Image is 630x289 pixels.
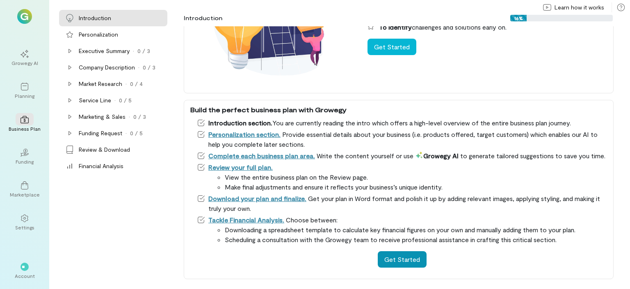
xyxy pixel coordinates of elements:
a: Funding [10,142,39,171]
li: Scheduling a consultation with the Growegy team to receive professional assistance in crafting th... [225,235,607,245]
div: 0 / 5 [119,96,132,104]
div: Funding [16,158,34,165]
div: 0 / 3 [137,47,150,55]
div: Executive Summary [79,47,130,55]
div: Build the perfect business plan with Growegy [190,105,607,115]
div: Market Research [79,80,122,88]
button: Get Started [367,39,416,55]
li: Choose between: [197,215,607,245]
div: Settings [15,224,34,231]
a: Download your plan and finalize. [208,194,306,202]
span: Learn how it works [555,3,604,12]
li: View the entire business plan on the Review page. [225,172,607,182]
li: Get your plan in Word format and polish it up by adding relevant images, applying styling, and ma... [197,194,607,213]
li: Downloading a spreadsheet template to calculate key financial figures on your own and manually ad... [225,225,607,235]
div: 0 / 5 [130,129,143,137]
a: Review your full plan. [208,163,273,171]
a: Planning [10,76,39,106]
a: Business Plan [10,109,39,139]
div: Introduction [79,14,111,22]
div: 0 / 3 [133,113,146,121]
li: Make final adjustments and ensure it reflects your business’s unique identity. [225,182,607,192]
a: Personalization section. [208,130,281,138]
div: · [126,80,127,88]
a: Growegy AI [10,43,39,73]
div: Review & Download [79,146,130,154]
div: · [138,63,139,72]
span: To identify [379,23,412,31]
div: · [133,47,134,55]
a: Tackle Financial Analysis. [208,216,284,224]
div: Service Line [79,96,111,104]
div: Funding Request [79,129,122,137]
div: Financial Analysis [79,162,123,170]
div: Planning [15,92,34,99]
span: Introduction section. [208,119,272,127]
li: Write the content yourself or use to generate tailored suggestions to save you time. [197,151,607,161]
div: 0 / 4 [130,80,143,88]
div: Marketing & Sales [79,113,126,121]
div: · [126,129,127,137]
button: Get Started [378,251,427,268]
div: Growegy AI [11,60,38,66]
div: Business Plan [9,125,41,132]
li: You are currently reading the intro which offers a high-level overview of the entire business pla... [197,118,607,128]
div: Personalization [79,30,118,39]
li: challenges and solutions early on. [367,22,607,32]
span: Growegy AI [415,152,459,160]
div: Marketplace [10,191,40,198]
div: Introduction [184,14,222,22]
a: Complete each business plan area. [208,152,315,160]
div: 0 / 3 [143,63,155,72]
div: Account [15,273,35,279]
div: Company Description [79,63,135,72]
li: Provide essential details about your business (i.e. products offered, target customers) which ena... [197,129,607,149]
a: Settings [10,208,39,237]
div: · [129,113,130,121]
a: Marketplace [10,175,39,204]
div: · [114,96,116,104]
